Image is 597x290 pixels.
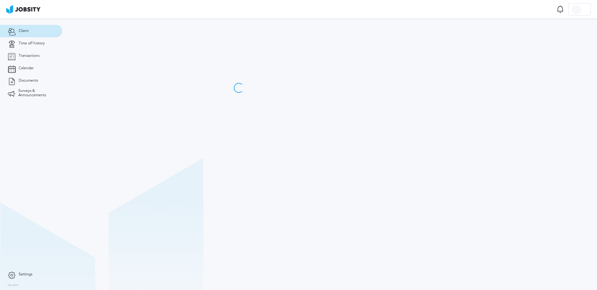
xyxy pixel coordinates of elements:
[18,89,54,97] span: Surveys & Announcements
[19,79,38,83] span: Documents
[8,283,19,287] label: Version:
[19,66,34,70] span: Calendar
[19,41,45,46] span: Time off history
[19,29,29,33] span: Client
[19,54,39,58] span: Transactions
[19,272,32,277] span: Settings
[6,5,40,14] img: ab4bad089aa723f57921c736e9817d99.png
